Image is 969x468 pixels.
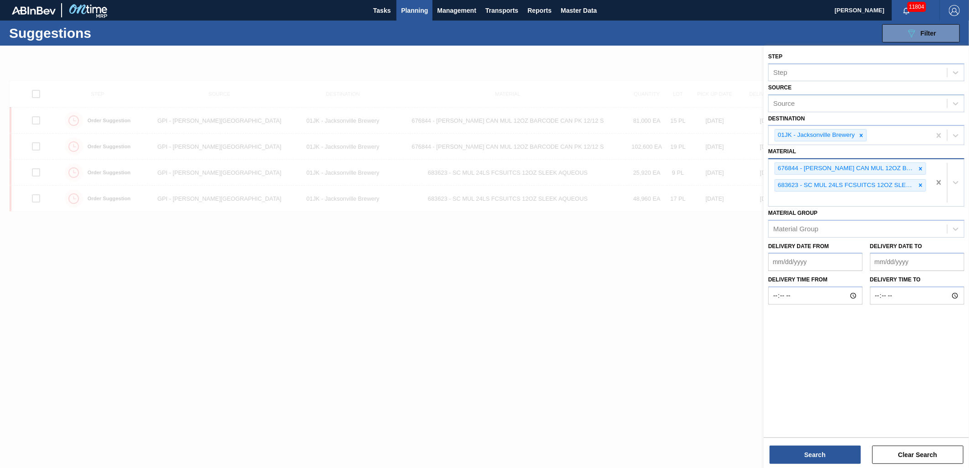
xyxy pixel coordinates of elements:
[768,253,863,271] input: mm/dd/yyyy
[768,210,818,216] label: Material Group
[437,5,476,16] span: Management
[773,99,795,107] div: Source
[485,5,518,16] span: Transports
[921,30,936,37] span: Filter
[870,243,922,250] label: Delivery Date to
[561,5,597,16] span: Master Data
[768,84,792,91] label: Source
[773,225,818,233] div: Material Group
[12,6,56,15] img: TNhmsLtSVTkK8tSr43FrP2fwEKptu5GPRR3wAAAABJRU5ErkJggg==
[892,4,921,17] button: Notifications
[870,253,964,271] input: mm/dd/yyyy
[882,24,960,42] button: Filter
[907,2,926,12] span: 11804
[768,115,805,122] label: Destination
[527,5,552,16] span: Reports
[401,5,428,16] span: Planning
[775,130,856,141] div: 01JK - Jacksonville Brewery
[372,5,392,16] span: Tasks
[768,53,782,60] label: Step
[768,148,796,155] label: Material
[9,28,171,38] h1: Suggestions
[773,68,787,76] div: Step
[768,273,863,286] label: Delivery time from
[775,163,916,174] div: 676844 - [PERSON_NAME] CAN MUL 12OZ BARCODE CAN PK 12/12 S
[870,273,964,286] label: Delivery time to
[775,180,916,191] div: 683623 - SC MUL 24LS FCSUITCS 12OZ SLEEK AQUEOUS
[949,5,960,16] img: Logout
[768,243,829,250] label: Delivery Date from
